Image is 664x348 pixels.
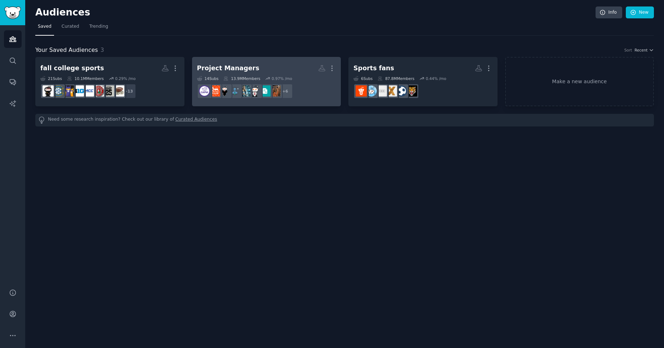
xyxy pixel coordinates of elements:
img: GummySearch logo [4,6,21,19]
span: Recent [634,48,647,53]
h2: Audiences [35,7,596,18]
div: Sort [624,48,632,53]
a: Info [596,6,622,19]
a: Saved [35,21,54,36]
div: 13.9M Members [223,76,260,81]
button: Recent [634,48,654,53]
a: Curated Audiences [175,116,217,124]
span: Curated [62,23,79,30]
div: 14 Sub s [197,76,219,81]
a: New [626,6,654,19]
img: careerchange [229,85,240,97]
div: 10.1M Members [67,76,104,81]
img: secfootball [53,85,64,97]
div: Project Managers [197,64,259,73]
span: Trending [89,23,108,30]
img: Career_Advice [249,85,260,97]
img: soccer [396,85,407,97]
div: Sports fans [353,64,394,73]
div: 87.8M Members [378,76,414,81]
div: + 6 [278,84,293,99]
a: Make a new audience [505,57,654,106]
div: 0.29 % /mo [115,76,135,81]
div: + 13 [121,84,136,99]
div: fall college sports [40,64,104,73]
a: Curated [59,21,82,36]
img: ProgrammerHumor [209,85,220,97]
img: CollegeFootball25 [103,85,114,97]
div: 21 Sub s [40,76,62,81]
img: TheB1G [73,85,84,97]
img: GenX [269,85,281,97]
img: chat [376,85,387,97]
img: sports [356,85,367,97]
img: AskReddit [366,85,377,97]
img: CrowdSec [63,85,74,97]
span: Your Saved Audiences [35,46,98,55]
img: careerguidance [219,85,230,97]
img: XSportsbook [386,85,397,97]
span: 3 [101,46,104,53]
img: OhioStateFootball [93,85,104,97]
img: ACC [83,85,94,97]
img: capm [199,85,210,97]
img: RealSportsFans [406,85,417,97]
div: Need some research inspiration? Check out our library of [35,114,654,126]
a: Sports fans6Subs87.8MMembers0.44% /moRealSportsFanssoccerXSportsbookchatAskRedditsports [348,57,498,106]
a: Trending [87,21,111,36]
div: 6 Sub s [353,76,373,81]
img: sportsbetting [113,85,124,97]
div: 0.97 % /mo [272,76,292,81]
span: Saved [38,23,52,30]
a: fall college sports21Subs10.1MMembers0.29% /mo+13sportsbettingCollegeFootball25OhioStateFootballA... [35,57,184,106]
img: ACCompetizione [43,85,54,97]
img: jobs [259,85,271,97]
a: Project Managers14Subs13.9MMembers0.97% /mo+6GenXjobsCareer_Advicebusinessanalysiscareerchangecar... [192,57,341,106]
div: 0.44 % /mo [426,76,446,81]
img: businessanalysis [239,85,250,97]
